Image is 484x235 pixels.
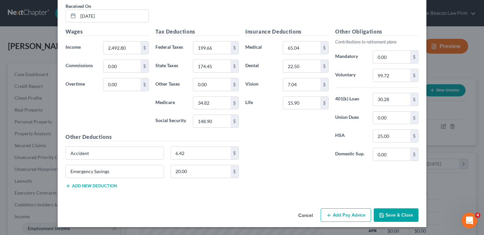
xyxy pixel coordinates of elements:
[373,51,410,63] input: 0.00
[410,130,418,142] div: $
[193,41,230,54] input: 0.00
[283,97,320,109] input: 0.00
[373,93,410,106] input: 0.00
[410,112,418,124] div: $
[373,130,410,142] input: 0.00
[66,44,81,50] span: Income
[193,60,230,72] input: 0.00
[283,78,320,91] input: 0.00
[193,115,230,127] input: 0.00
[374,208,418,222] button: Save & Close
[242,96,280,110] label: Life
[103,78,141,91] input: 0.00
[230,165,238,178] div: $
[373,69,410,82] input: 0.00
[155,28,239,36] h5: Tax Deductions
[320,78,328,91] div: $
[152,78,190,91] label: Other Taxes
[335,39,418,45] p: Contributions to retirement plans
[332,148,369,161] label: Domestic Sup.
[242,78,280,91] label: Vision
[171,147,231,159] input: 0.00
[410,148,418,161] div: $
[332,111,369,124] label: Union Dues
[193,78,230,91] input: 0.00
[320,60,328,72] div: $
[103,41,141,54] input: 0.00
[462,213,477,228] iframe: Intercom live chat
[66,3,91,9] span: Received On
[242,41,280,54] label: Medical
[321,208,371,222] button: Add Pay Advice
[332,93,369,106] label: 401(k) Loan
[66,133,239,141] h5: Other Deductions
[320,41,328,54] div: $
[230,97,238,109] div: $
[141,60,148,72] div: $
[230,60,238,72] div: $
[332,69,369,82] label: Voluntary
[62,60,100,73] label: Commissions
[141,78,148,91] div: $
[66,28,149,36] h5: Wages
[320,97,328,109] div: $
[230,41,238,54] div: $
[66,183,117,189] button: Add new deduction
[171,165,231,178] input: 0.00
[475,213,480,218] span: 4
[78,10,148,22] input: MM/DD/YYYY
[152,41,190,54] label: Federal Taxes
[410,69,418,82] div: $
[62,78,100,91] label: Overtime
[373,112,410,124] input: 0.00
[152,60,190,73] label: State Taxes
[332,50,369,64] label: Mandatory
[193,97,230,109] input: 0.00
[66,147,164,159] input: Specify...
[230,78,238,91] div: $
[230,147,238,159] div: $
[141,41,148,54] div: $
[242,60,280,73] label: Dental
[283,41,320,54] input: 0.00
[332,129,369,143] label: HSA
[293,209,318,222] button: Cancel
[373,148,410,161] input: 0.00
[335,28,418,36] h5: Other Obligations
[230,115,238,127] div: $
[152,96,190,110] label: Medicare
[245,28,329,36] h5: Insurance Deductions
[410,93,418,106] div: $
[283,60,320,72] input: 0.00
[66,165,164,178] input: Specify...
[103,60,141,72] input: 0.00
[152,115,190,128] label: Social Security
[410,51,418,63] div: $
